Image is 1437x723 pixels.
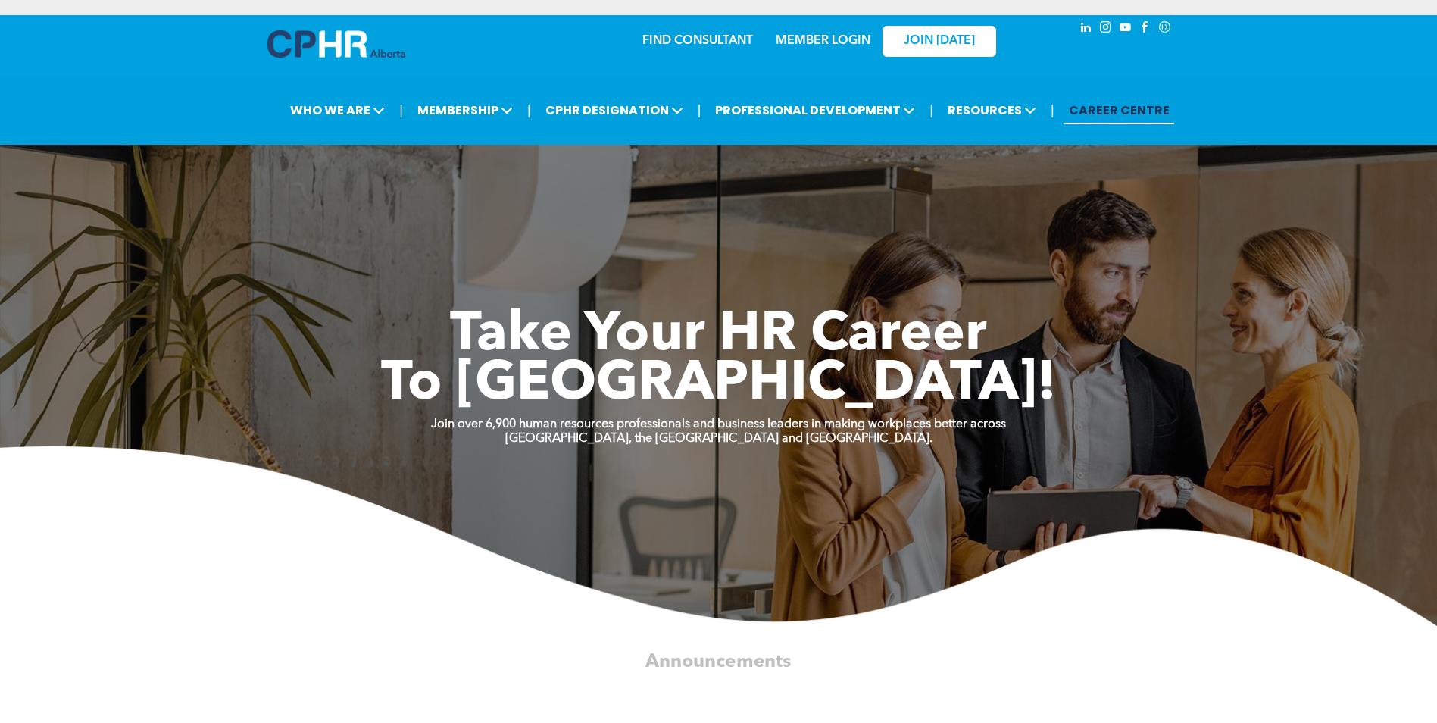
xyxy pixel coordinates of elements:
span: RESOURCES [943,96,1041,124]
span: WHO WE ARE [286,96,389,124]
a: FIND CONSULTANT [642,35,753,47]
strong: Join over 6,900 human resources professionals and business leaders in making workplaces better ac... [431,418,1006,430]
span: CPHR DESIGNATION [541,96,688,124]
span: MEMBERSHIP [413,96,517,124]
a: youtube [1117,19,1134,39]
strong: [GEOGRAPHIC_DATA], the [GEOGRAPHIC_DATA] and [GEOGRAPHIC_DATA]. [505,433,932,445]
li: | [929,95,933,126]
span: Announcements [645,653,791,671]
a: JOIN [DATE] [883,26,996,57]
img: A blue and white logo for cp alberta [267,30,405,58]
a: facebook [1137,19,1154,39]
span: PROFESSIONAL DEVELOPMENT [711,96,920,124]
li: | [399,95,403,126]
li: | [1051,95,1054,126]
li: | [527,95,531,126]
a: linkedin [1078,19,1095,39]
a: instagram [1098,19,1114,39]
span: JOIN [DATE] [904,34,975,49]
span: To [GEOGRAPHIC_DATA]! [381,358,1057,412]
a: MEMBER LOGIN [776,35,870,47]
a: Social network [1157,19,1173,39]
li: | [698,95,701,126]
a: CAREER CENTRE [1064,96,1174,124]
span: Take Your HR Career [450,308,987,363]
